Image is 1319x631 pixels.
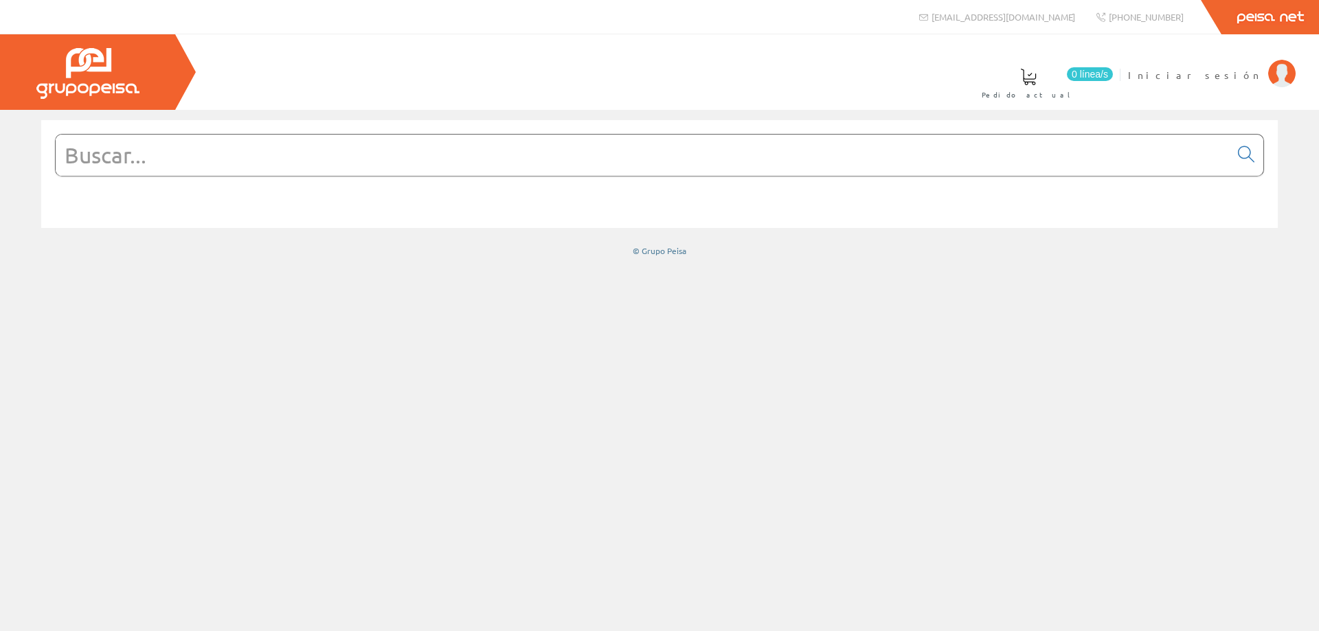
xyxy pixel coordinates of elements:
[1128,57,1296,70] a: Iniciar sesión
[36,48,139,99] img: Grupo Peisa
[1067,67,1113,81] span: 0 línea/s
[41,245,1278,257] div: © Grupo Peisa
[932,11,1075,23] span: [EMAIL_ADDRESS][DOMAIN_NAME]
[1128,68,1261,82] span: Iniciar sesión
[982,88,1075,102] span: Pedido actual
[56,135,1230,176] input: Buscar...
[1109,11,1184,23] span: [PHONE_NUMBER]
